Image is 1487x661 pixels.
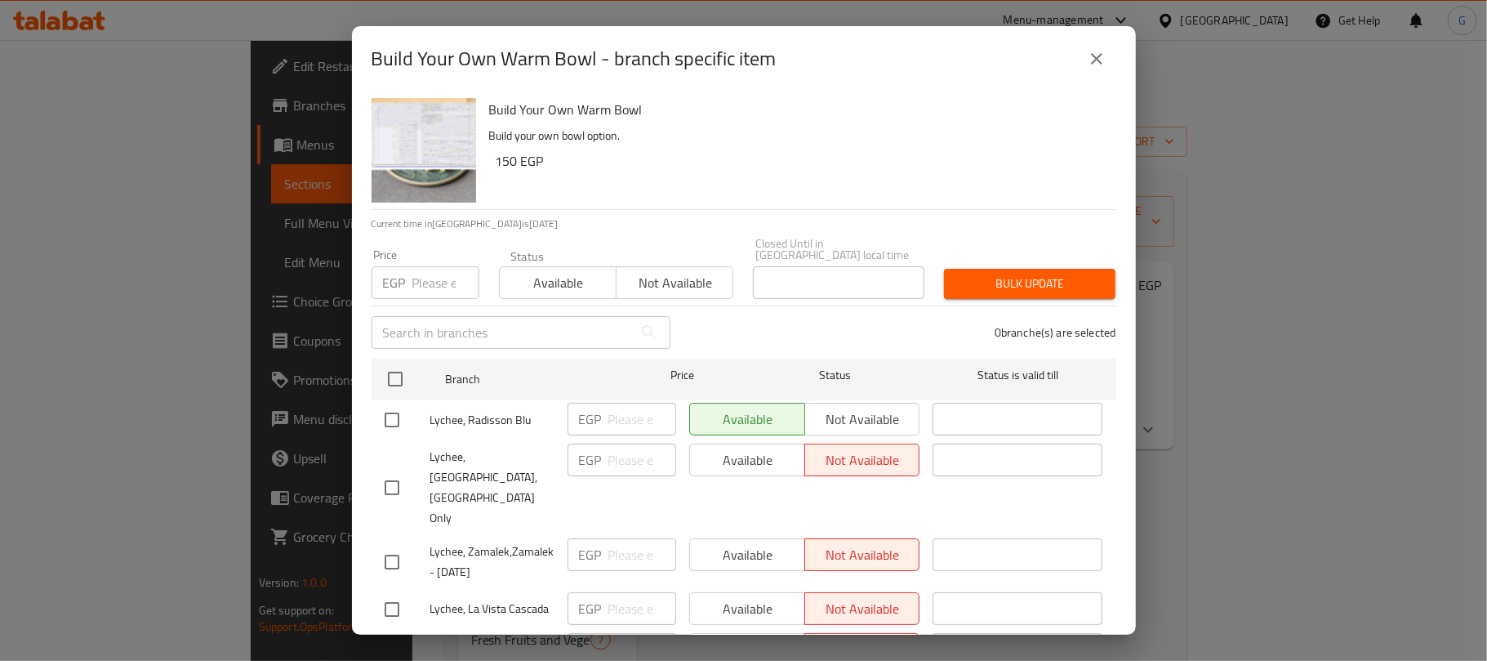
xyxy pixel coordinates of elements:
input: Please enter price [608,444,676,476]
p: EGP [579,409,602,429]
span: Lychee, La Vista Cascada [430,599,554,619]
h6: 150 EGP [496,150,1103,172]
button: Bulk update [944,269,1115,299]
p: EGP [383,273,406,293]
p: EGP [579,545,602,565]
button: Not available [616,266,733,299]
button: Available [499,266,617,299]
input: Please enter price [412,266,479,299]
img: Build Your Own Warm Bowl [372,98,476,203]
span: Lychee, Radisson Blu [430,410,554,431]
span: Status [750,365,919,386]
p: 0 branche(s) are selected [995,324,1116,341]
button: close [1077,39,1116,78]
p: EGP [579,599,602,619]
span: Available [506,271,610,295]
p: EGP [579,450,602,470]
span: Branch [445,369,615,390]
span: Lychee, [GEOGRAPHIC_DATA],[GEOGRAPHIC_DATA] Only [430,447,554,529]
p: Build your own bowl option. [489,126,1103,146]
h6: Build Your Own Warm Bowl [489,98,1103,121]
h2: Build Your Own Warm Bowl - branch specific item [372,46,777,72]
input: Please enter price [608,538,676,571]
input: Search in branches [372,316,633,349]
span: Price [628,365,737,386]
span: Not available [623,271,727,295]
p: Current time in [GEOGRAPHIC_DATA] is [DATE] [372,217,1116,231]
span: Lychee, Zamalek,Zamalek - [DATE] [430,542,554,583]
span: Status is valid till [933,365,1102,386]
input: Please enter price [608,592,676,625]
span: Bulk update [957,274,1102,294]
input: Please enter price [608,403,676,435]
